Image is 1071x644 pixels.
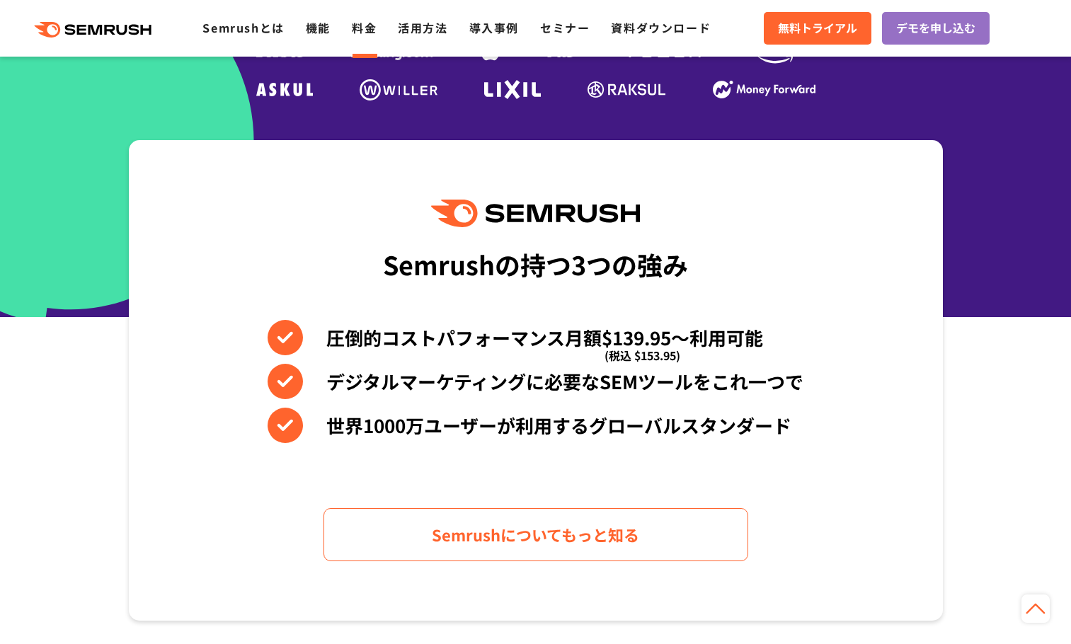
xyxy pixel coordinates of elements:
[268,408,803,443] li: 世界1000万ユーザーが利用するグローバルスタンダード
[398,19,447,36] a: 活用方法
[383,238,688,290] div: Semrushの持つ3つの強み
[323,508,748,561] a: Semrushについてもっと知る
[352,19,377,36] a: 料金
[611,19,711,36] a: 資料ダウンロード
[778,19,857,38] span: 無料トライアル
[764,12,871,45] a: 無料トライアル
[268,320,803,355] li: 圧倒的コストパフォーマンス月額$139.95〜利用可能
[896,19,975,38] span: デモを申し込む
[432,522,639,547] span: Semrushについてもっと知る
[431,200,639,227] img: Semrush
[306,19,331,36] a: 機能
[268,364,803,399] li: デジタルマーケティングに必要なSEMツールをこれ一つで
[882,12,990,45] a: デモを申し込む
[540,19,590,36] a: セミナー
[469,19,519,36] a: 導入事例
[202,19,284,36] a: Semrushとは
[605,338,680,373] span: (税込 $153.95)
